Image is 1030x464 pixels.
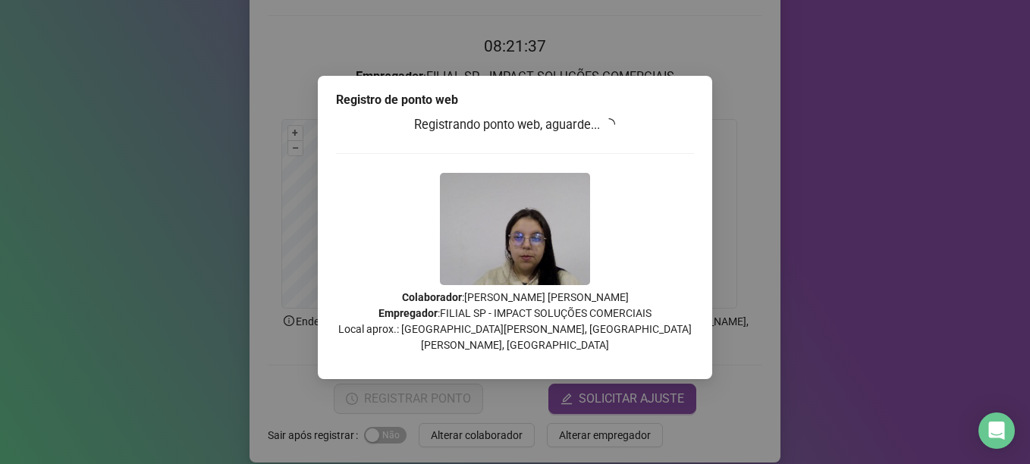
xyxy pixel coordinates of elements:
strong: Colaborador [402,291,462,303]
img: 2Q== [440,173,590,285]
div: Open Intercom Messenger [978,412,1015,449]
span: loading [602,118,616,131]
h3: Registrando ponto web, aguarde... [336,115,694,135]
p: : [PERSON_NAME] [PERSON_NAME] : FILIAL SP - IMPACT SOLUÇÕES COMERCIAIS Local aprox.: [GEOGRAPHIC_... [336,290,694,353]
strong: Empregador [378,307,438,319]
div: Registro de ponto web [336,91,694,109]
